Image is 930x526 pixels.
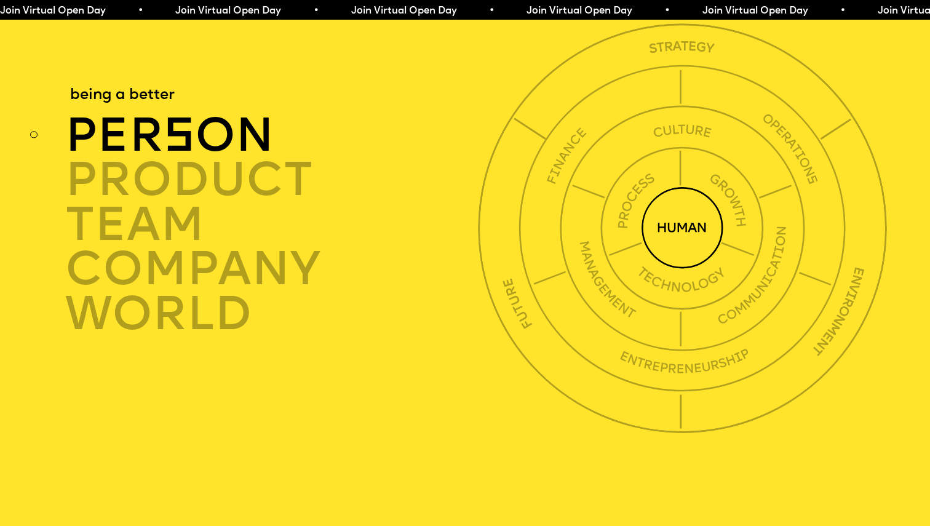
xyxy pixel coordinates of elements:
div: TEAM [65,202,484,247]
div: company [65,247,484,292]
div: per on [65,113,484,158]
div: world [65,292,484,337]
span: • [663,6,669,16]
span: s [164,115,195,162]
span: • [312,6,318,16]
div: being a better [70,86,175,106]
span: • [137,6,142,16]
div: product [65,158,484,203]
span: • [839,6,845,16]
span: • [488,6,493,16]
